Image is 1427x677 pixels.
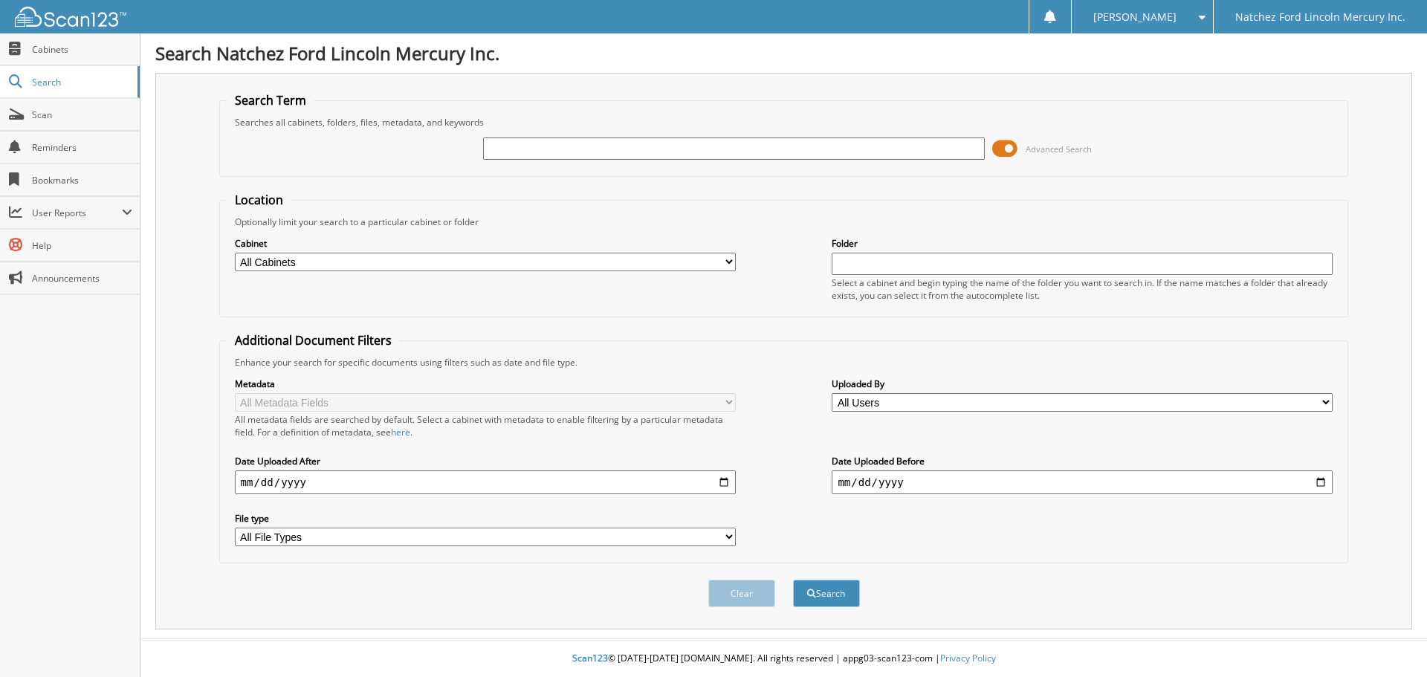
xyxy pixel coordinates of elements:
span: Bookmarks [32,174,132,187]
span: Help [32,239,132,252]
img: scan123-logo-white.svg [15,7,126,27]
span: Cabinets [32,43,132,56]
span: Announcements [32,272,132,285]
button: Search [793,580,860,607]
label: Folder [832,237,1333,250]
label: File type [235,512,736,525]
legend: Location [227,192,291,208]
div: Enhance your search for specific documents using filters such as date and file type. [227,356,1341,369]
a: Privacy Policy [940,652,996,664]
a: here [391,426,410,438]
input: end [832,470,1333,494]
span: Reminders [32,141,132,154]
legend: Search Term [227,92,314,108]
div: Select a cabinet and begin typing the name of the folder you want to search in. If the name match... [832,276,1333,302]
span: Scan123 [572,652,608,664]
h1: Search Natchez Ford Lincoln Mercury Inc. [155,41,1412,65]
label: Cabinet [235,237,736,250]
div: All metadata fields are searched by default. Select a cabinet with metadata to enable filtering b... [235,413,736,438]
label: Uploaded By [832,378,1333,390]
div: Searches all cabinets, folders, files, metadata, and keywords [227,116,1341,129]
span: Search [32,76,130,88]
label: Metadata [235,378,736,390]
input: start [235,470,736,494]
span: Advanced Search [1026,143,1092,155]
span: Natchez Ford Lincoln Mercury Inc. [1235,13,1405,22]
span: Scan [32,108,132,121]
button: Clear [708,580,775,607]
label: Date Uploaded After [235,455,736,467]
span: [PERSON_NAME] [1093,13,1177,22]
label: Date Uploaded Before [832,455,1333,467]
div: © [DATE]-[DATE] [DOMAIN_NAME]. All rights reserved | appg03-scan123-com | [140,641,1427,677]
legend: Additional Document Filters [227,332,399,349]
div: Optionally limit your search to a particular cabinet or folder [227,216,1341,228]
span: User Reports [32,207,122,219]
